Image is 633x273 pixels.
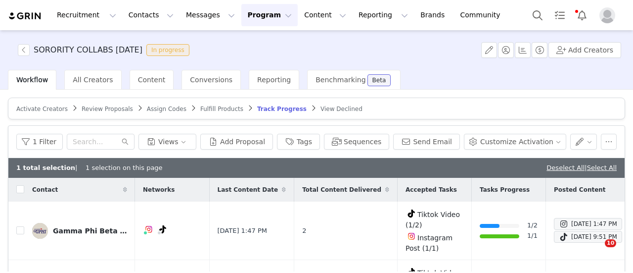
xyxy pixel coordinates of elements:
[34,44,142,56] h3: SORORITY COLLABS [DATE]
[180,4,241,26] button: Messages
[8,11,43,21] img: grin logo
[145,225,153,233] img: instagram.svg
[407,232,415,240] img: instagram.svg
[324,134,389,150] button: Sequences
[16,163,163,173] div: | 1 selection on this page
[559,218,617,230] div: [DATE] 1:47 PM
[32,185,58,194] span: Contact
[146,44,189,56] span: In progress
[320,106,362,112] span: View Declined
[218,226,267,236] span: [DATE] 1:47 PM
[32,223,48,239] img: cfbf3277-8eb8-4e0b-91f8-8745215dc6d8.jpg
[316,76,365,84] span: Benchmarking
[559,231,617,243] div: [DATE] 9:51 PM
[393,134,460,150] button: Send Email
[277,134,320,150] button: Tags
[406,234,452,252] span: Instagram Post (1/1)
[585,239,608,263] iframe: Intercom live chat
[82,106,133,112] span: Review Proposals
[73,76,113,84] span: All Creators
[302,226,306,236] span: 2
[414,4,453,26] a: Brands
[200,106,243,112] span: Fulfill Products
[406,211,460,229] span: Tiktok Video (1/2)
[527,4,548,26] button: Search
[546,164,585,171] a: Deselect All
[16,76,48,84] span: Workflow
[587,164,617,171] a: Select All
[593,7,625,23] button: Profile
[32,223,127,239] a: Gamma Phi Beta [GEOGRAPHIC_DATA][US_STATE]
[480,185,530,194] span: Tasks Progress
[406,185,457,194] span: Accepted Tasks
[51,4,122,26] button: Recruitment
[241,4,298,26] button: Program
[302,185,381,194] span: Total Content Delivered
[147,106,186,112] span: Assign Codes
[16,106,68,112] span: Activate Creators
[190,76,232,84] span: Conversions
[599,7,615,23] img: placeholder-profile.jpg
[200,134,273,150] button: Add Proposal
[138,134,196,150] button: Views
[16,134,63,150] button: 1 Filter
[585,164,617,171] span: |
[548,42,621,58] button: Add Creators
[257,106,307,112] span: Track Progress
[372,77,386,83] div: Beta
[464,134,566,150] button: Customize Activation
[257,76,291,84] span: Reporting
[298,4,352,26] button: Content
[218,185,278,194] span: Last Content Date
[16,164,75,171] b: 1 total selection
[353,4,414,26] button: Reporting
[18,44,193,56] span: [object Object]
[67,134,135,150] input: Search...
[571,4,593,26] button: Notifications
[554,185,606,194] span: Posted Content
[123,4,180,26] button: Contacts
[454,4,511,26] a: Community
[605,239,616,247] span: 10
[549,4,571,26] a: Tasks
[527,220,538,231] a: 1/2
[143,185,175,194] span: Networks
[138,76,166,84] span: Content
[122,138,129,145] i: icon: search
[53,227,127,235] div: Gamma Phi Beta [GEOGRAPHIC_DATA][US_STATE]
